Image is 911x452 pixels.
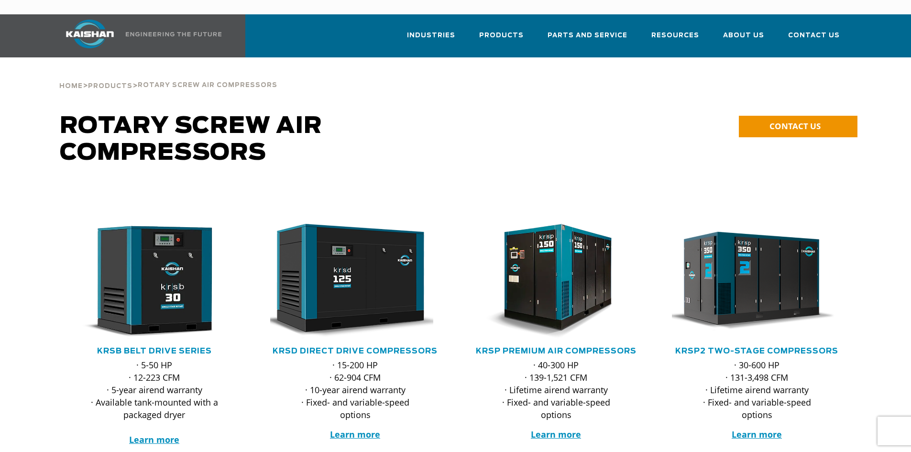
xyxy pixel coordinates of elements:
img: krsd125 [263,224,433,339]
div: krsp150 [471,224,641,339]
a: KRSP Premium Air Compressors [476,347,637,355]
img: Engineering the future [126,32,221,36]
a: Products [479,23,524,55]
a: Learn more [330,429,380,440]
a: KRSD Direct Drive Compressors [273,347,438,355]
span: Parts and Service [548,30,627,41]
img: kaishan logo [54,20,126,48]
span: Home [59,83,83,89]
span: Contact Us [788,30,840,41]
a: KRSP2 Two-Stage Compressors [675,347,838,355]
a: Products [88,81,132,90]
p: · 5-50 HP · 12-223 CFM · 5-year airend warranty · Available tank-mounted with a packaged dryer [88,359,220,446]
p: · 15-200 HP · 62-904 CFM · 10-year airend warranty · Fixed- and variable-speed options [289,359,421,421]
a: KRSB Belt Drive Series [97,347,212,355]
a: Learn more [129,434,179,445]
p: · 30-600 HP · 131-3,498 CFM · Lifetime airend warranty · Fixed- and variable-speed options [691,359,823,421]
span: Products [88,83,132,89]
div: krsd125 [270,224,440,339]
span: About Us [723,30,764,41]
a: Contact Us [788,23,840,55]
span: Industries [407,30,455,41]
div: krsb30 [69,224,240,339]
a: Learn more [531,429,581,440]
span: Rotary Screw Air Compressors [138,82,277,88]
a: Resources [651,23,699,55]
p: · 40-300 HP · 139-1,521 CFM · Lifetime airend warranty · Fixed- and variable-speed options [490,359,622,421]
a: Parts and Service [548,23,627,55]
img: krsp350 [665,224,835,339]
a: Kaishan USA [54,14,223,57]
span: Rotary Screw Air Compressors [60,115,322,165]
a: Learn more [732,429,782,440]
img: krsp150 [464,224,634,339]
a: CONTACT US [739,116,857,137]
a: About Us [723,23,764,55]
span: CONTACT US [769,121,821,132]
div: krsp350 [672,224,842,339]
a: Home [59,81,83,90]
span: Resources [651,30,699,41]
img: krsb30 [62,224,232,339]
a: Industries [407,23,455,55]
div: > > [59,57,277,94]
span: Products [479,30,524,41]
